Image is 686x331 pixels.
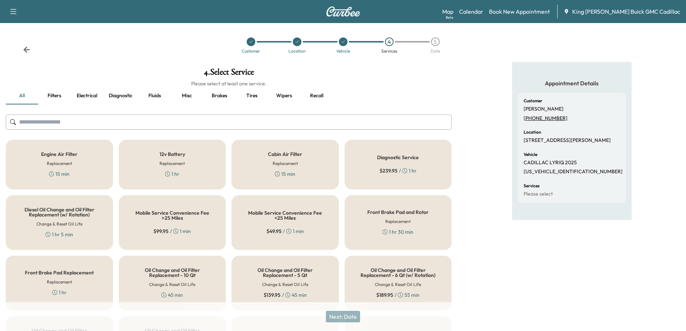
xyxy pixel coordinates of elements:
[264,291,307,299] div: / 45 min
[376,291,393,299] span: $ 189.95
[524,184,539,188] h6: Services
[266,228,304,235] div: / 1 min
[45,231,73,238] div: 1 hr 5 min
[446,15,453,20] div: Beta
[524,115,574,121] a: [PHONE_NUMBER]
[243,268,327,278] h5: Oil Change and Oil Filter Replacement - 5 Qt
[6,80,452,87] h6: Please select at least one service.
[38,87,71,104] button: Filters
[518,79,626,87] h5: Appointment Details
[131,210,214,220] h5: Mobile Service Convenience Fee >25 Miles
[524,99,542,103] h6: Customer
[489,7,550,16] a: Book New Appointment
[275,170,295,178] div: 15 min
[153,228,169,235] span: $ 99.95
[236,87,268,104] button: Tires
[376,291,420,299] div: / 55 min
[36,221,82,227] h6: Change & Reset Oil Life
[380,167,398,174] span: $ 239.95
[160,160,185,167] h6: Replacement
[300,87,333,104] button: Recall
[6,87,452,104] div: basic tabs example
[380,167,417,174] div: / 1 hr
[524,130,541,134] h6: Location
[357,268,440,278] h5: Oil Change and Oil Filter Replacement - 6 Qt (w/ Rotation)
[288,49,306,53] div: Location
[382,228,413,236] div: 1 hr 30 min
[524,169,623,175] p: [US_VEHICLE_IDENTIFICATION_NUMBER]
[149,281,195,288] h6: Change & Reset Oil Life
[336,49,350,53] div: Vehicle
[49,170,70,178] div: 15 min
[203,87,236,104] button: Brakes
[18,207,101,217] h5: Diesel Oil Change and Oil Filter Replacement (w/ Rotation)
[41,152,77,157] h5: Engine Air Filter
[381,49,397,53] div: Services
[268,87,300,104] button: Wipers
[273,160,298,167] h6: Replacement
[385,37,394,46] div: 4
[264,291,281,299] span: $ 139.95
[153,228,191,235] div: / 1 min
[268,152,302,157] h5: Cabin Air Filter
[266,228,282,235] span: $ 49.95
[171,87,203,104] button: Misc
[165,170,179,178] div: 1 hr
[131,268,214,278] h5: Oil Change and Oil Filter Replacement - 10 Qt
[25,270,94,275] h5: Front Brake Pad Replacement
[6,68,452,80] h1: 4 . Select Service
[367,210,429,215] h5: Front Brake Pad and Rotor
[23,46,30,53] div: Back
[572,7,680,16] span: King [PERSON_NAME] Buick GMC Cadillac
[47,279,72,285] h6: Replacement
[138,87,171,104] button: Fluids
[442,7,453,16] a: MapBeta
[524,137,611,144] p: [STREET_ADDRESS][PERSON_NAME]
[377,155,419,160] h5: Diagnostic Service
[375,281,421,288] h6: Change & Reset Oil Life
[431,37,440,46] div: 5
[47,160,72,167] h6: Replacement
[6,87,38,104] button: all
[52,289,67,296] div: 1 hr
[459,7,483,16] a: Calendar
[242,49,260,53] div: Customer
[161,291,183,299] div: 45 min
[524,191,553,197] p: Please select
[524,160,577,166] p: CADILLAC LYRIQ 2025
[385,218,411,225] h6: Replacement
[524,106,564,112] p: [PERSON_NAME]
[243,210,327,220] h5: Mobile Service Convenience Fee <25 Miles
[103,87,138,104] button: Diagnostic
[262,281,308,288] h6: Change & Reset Oil Life
[160,152,185,157] h5: 12v Battery
[524,152,537,157] h6: Vehicle
[326,6,360,17] img: Curbee Logo
[71,87,103,104] button: Electrical
[431,49,440,53] div: Date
